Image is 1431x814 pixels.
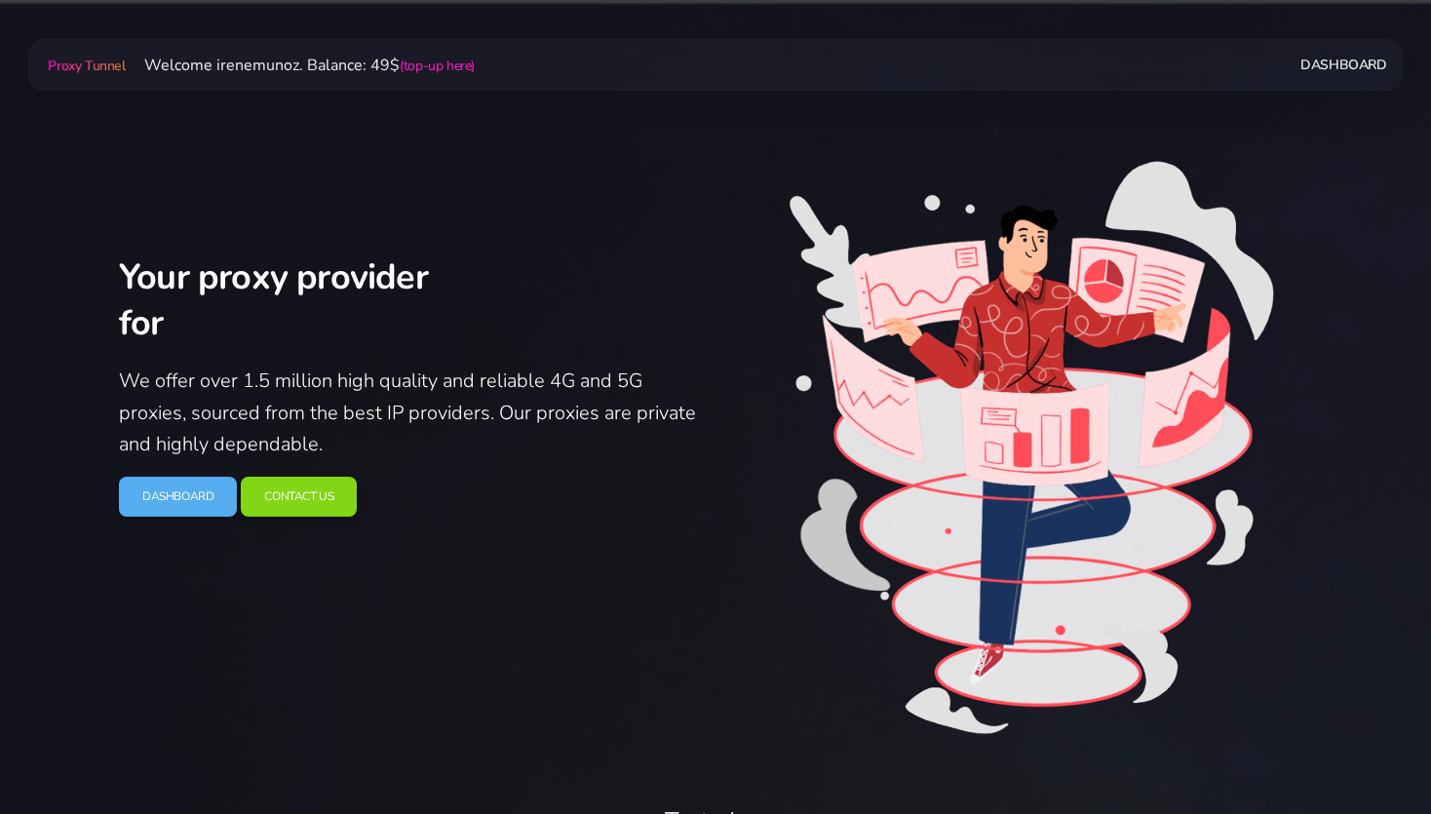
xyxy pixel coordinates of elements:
h2: Your proxy provider for [119,255,704,350]
a: Dashboard [1300,47,1386,83]
a: (top-up here) [400,57,475,75]
a: Dashboard [119,477,237,517]
a: Proxy Tunnel [44,50,129,81]
span: Proxy Tunnel [48,57,125,75]
a: Contact Us [241,477,357,517]
p: We offer over 1.5 million high quality and reliable 4G and 5G proxies, sourced from the best IP p... [119,366,704,461]
span: Welcome irenemunoz. Balance: 49$ [129,55,475,76]
iframe: Webchat Widget [1336,719,1407,790]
